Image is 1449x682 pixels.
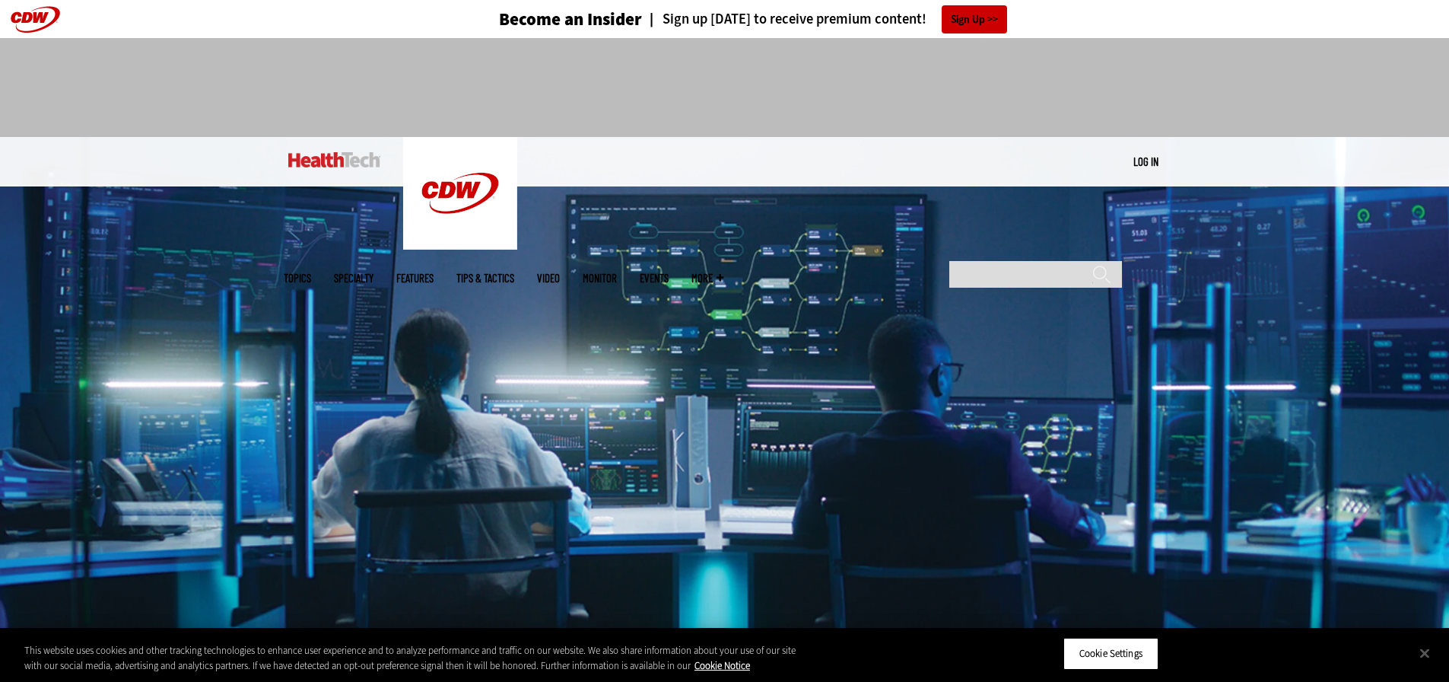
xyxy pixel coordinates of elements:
a: MonITor [583,272,617,284]
a: Tips & Tactics [456,272,514,284]
div: This website uses cookies and other tracking technologies to enhance user experience and to analy... [24,643,797,673]
span: More [691,272,723,284]
h3: Become an Insider [499,11,642,28]
a: Log in [1133,155,1158,168]
a: Video [537,272,560,284]
button: Close [1408,636,1441,670]
span: Topics [284,272,311,284]
a: Sign Up [942,5,1007,33]
a: CDW [403,237,517,253]
span: Specialty [334,272,373,284]
iframe: advertisement [448,53,1002,122]
a: Events [640,272,669,284]
img: Home [403,137,517,250]
a: Sign up [DATE] to receive premium content! [642,12,926,27]
div: User menu [1133,154,1158,170]
a: More information about your privacy [694,659,750,672]
a: Become an Insider [442,11,642,28]
img: Home [288,152,380,167]
a: Features [396,272,434,284]
button: Cookie Settings [1063,638,1158,670]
